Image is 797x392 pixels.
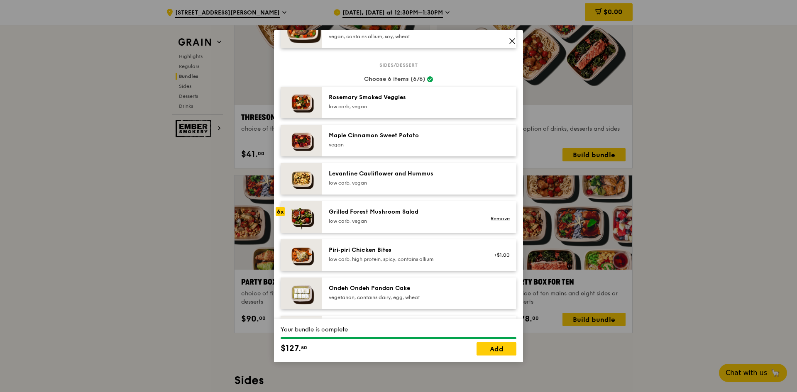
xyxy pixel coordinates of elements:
img: daily_normal_Piri-Piri-Chicken-Bites-HORZ.jpg [281,239,322,271]
img: daily_normal_Ondeh_Ondeh_Pandan_Cake-HORZ.jpg [281,278,322,309]
span: 50 [301,344,307,351]
div: 6x [276,207,285,216]
div: Levantine Cauliflower and Hummus [329,170,478,178]
img: daily_normal_Seasonal_Fruit_Parcel__Horizontal_.jpg [281,316,322,347]
img: daily_normal_Levantine_Cauliflower_and_Hummus__Horizontal_.jpg [281,163,322,195]
div: Choose 6 items (6/6) [281,75,516,83]
div: Piri‑piri Chicken Bites [329,246,478,254]
div: vegetarian, contains dairy, egg, wheat [329,294,478,301]
div: Maple Cinnamon Sweet Potato [329,131,478,140]
div: +$1.00 [488,252,510,258]
img: daily_normal_Grilled-Forest-Mushroom-Salad-HORZ.jpg [281,201,322,233]
a: Add [477,342,516,355]
a: Remove [491,216,510,222]
div: low carb, vegan [329,218,478,224]
div: vegan, contains allium, soy, wheat [329,33,478,40]
div: low carb, vegan [329,103,478,110]
div: Rosemary Smoked Veggies [329,93,478,102]
span: $127. [281,342,301,355]
div: Grilled Forest Mushroom Salad [329,208,478,216]
span: Sides/dessert [376,62,421,68]
div: low carb, high protein, spicy, contains allium [329,256,478,263]
div: Your bundle is complete [281,326,516,334]
div: Ondeh Ondeh Pandan Cake [329,284,478,292]
img: daily_normal_Maple_Cinnamon_Sweet_Potato__Horizontal_.jpg [281,125,322,156]
img: daily_normal_Thyme-Rosemary-Zucchini-HORZ.jpg [281,87,322,118]
div: low carb, vegan [329,180,478,186]
div: vegan [329,141,478,148]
